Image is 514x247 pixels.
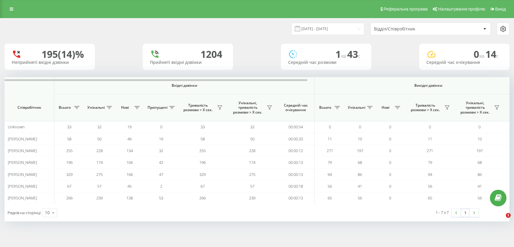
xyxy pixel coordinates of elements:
[126,160,133,165] span: 106
[359,124,361,130] span: 0
[12,60,88,65] div: Неприйняті вхідні дзвінки
[389,160,391,165] span: 0
[201,48,222,60] div: 1204
[159,148,163,153] span: 32
[277,121,315,133] td: 00:00:54
[181,103,215,112] span: Тривалість розмови > Х сек.
[348,105,365,110] span: Унікальні
[389,172,391,177] span: 0
[87,105,105,110] span: Унікальні
[438,7,485,11] span: Налаштування профілю
[8,160,37,165] span: [PERSON_NAME]
[199,148,206,153] span: 255
[384,7,428,11] span: Реферальна програма
[478,160,482,165] span: 68
[250,124,254,130] span: 32
[230,101,265,115] span: Унікальні, тривалість розмови > Х сек.
[67,183,71,189] span: 67
[327,148,333,153] span: 271
[479,53,485,59] span: хв
[389,148,391,153] span: 0
[277,168,315,180] td: 00:00:13
[159,195,163,201] span: 53
[10,105,49,110] span: Співробітник
[201,183,205,189] span: 67
[97,183,101,189] span: 57
[328,195,332,201] span: 65
[96,148,103,153] span: 228
[427,148,433,153] span: 271
[250,183,254,189] span: 57
[328,183,332,189] span: 56
[335,48,347,61] span: 1
[358,160,362,165] span: 68
[199,195,206,201] span: 266
[249,160,255,165] span: 174
[8,124,25,130] span: Unknown
[8,210,41,215] span: Рядків на сторінці
[429,124,431,130] span: 0
[249,172,255,177] span: 275
[358,53,360,59] span: c
[374,27,446,32] div: Відділ/Співробітник
[45,210,50,216] div: 10
[328,160,332,165] span: 79
[127,183,132,189] span: 45
[494,213,508,227] iframe: Intercom live chat
[474,48,485,61] span: 0
[150,60,226,65] div: Прийняті вхідні дзвінки
[288,60,364,65] div: Середній час розмови
[126,148,133,153] span: 134
[428,183,432,189] span: 56
[478,183,482,189] span: 41
[357,148,363,153] span: 197
[329,124,331,130] span: 0
[127,136,132,142] span: 46
[277,157,315,168] td: 00:00:13
[8,195,37,201] span: [PERSON_NAME]
[66,172,73,177] span: 329
[250,136,254,142] span: 50
[160,183,162,189] span: 2
[127,124,132,130] span: 19
[96,160,103,165] span: 174
[428,136,432,142] span: 11
[97,124,101,130] span: 32
[42,48,84,60] div: 195 (14)%
[341,53,347,59] span: хв
[148,105,167,110] span: Пропущені
[249,148,255,153] span: 228
[389,124,391,130] span: 0
[428,160,432,165] span: 79
[126,172,133,177] span: 166
[66,148,73,153] span: 255
[378,105,393,110] span: Нові
[408,103,443,112] span: Тривалість розмови > Х сек.
[199,160,206,165] span: 196
[428,172,432,177] span: 94
[159,136,163,142] span: 19
[478,195,482,201] span: 56
[96,195,103,201] span: 239
[96,172,103,177] span: 275
[428,195,432,201] span: 65
[328,172,332,177] span: 94
[67,124,71,130] span: 33
[282,103,310,112] span: Середній час очікування
[277,192,315,204] td: 00:00:13
[57,105,72,110] span: Всього
[97,136,101,142] span: 50
[478,136,482,142] span: 10
[201,136,205,142] span: 58
[277,133,315,145] td: 00:00:20
[358,195,362,201] span: 56
[8,183,37,189] span: [PERSON_NAME]
[458,101,492,115] span: Унікальні, тривалість розмови > Х сек.
[66,160,73,165] span: 196
[126,195,133,201] span: 138
[277,180,315,192] td: 00:00:18
[495,7,506,11] span: Вихід
[159,160,163,165] span: 42
[8,148,37,153] span: [PERSON_NAME]
[436,209,449,215] div: 1 - 7 з 7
